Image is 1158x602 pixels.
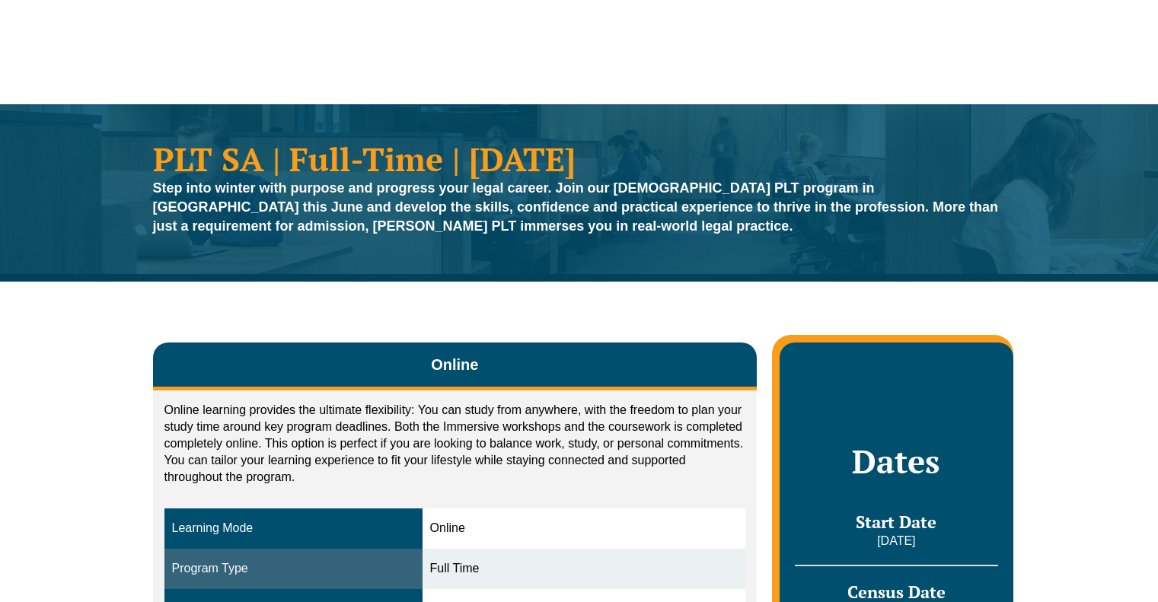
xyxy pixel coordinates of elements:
span: Online [431,354,478,375]
h2: Dates [795,442,997,480]
div: Learning Mode [172,520,415,537]
p: [DATE] [795,533,997,549]
span: Start Date [856,511,936,533]
div: Online [430,520,739,537]
div: Full Time [430,560,739,578]
strong: Step into winter with purpose and progress your legal career. Join our [DEMOGRAPHIC_DATA] PLT pro... [153,180,999,234]
h1: PLT SA | Full-Time | [DATE] [153,142,1006,175]
p: Online learning provides the ultimate flexibility: You can study from anywhere, with the freedom ... [164,402,746,486]
div: Program Type [172,560,415,578]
